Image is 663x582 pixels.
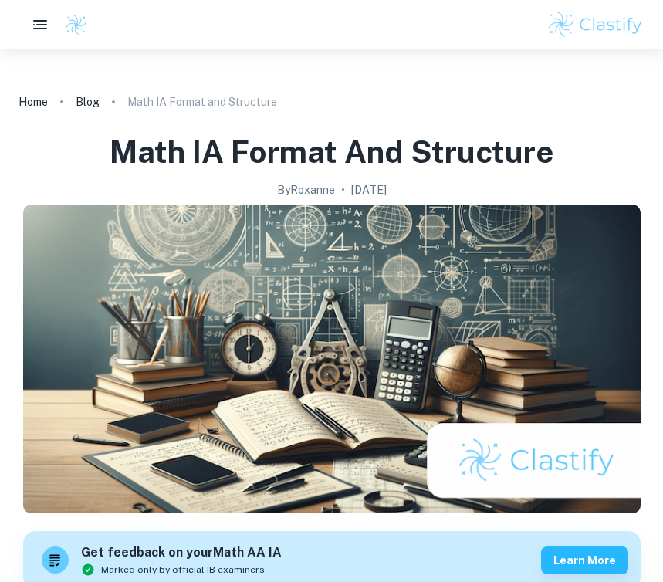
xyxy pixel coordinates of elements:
a: Blog [76,91,100,113]
h2: [DATE] [351,181,387,198]
img: Clastify logo [546,9,644,40]
h2: By Roxanne [277,181,335,198]
img: Clastify logo [65,13,88,36]
span: Marked only by official IB examiners [101,563,265,577]
button: Learn more [541,546,628,574]
h6: Get feedback on your Math AA IA [81,543,282,563]
p: Math IA Format and Structure [127,93,277,110]
p: • [341,181,345,198]
h1: Math IA Format and Structure [110,131,553,172]
a: Home [19,91,48,113]
img: Math IA Format and Structure cover image [23,205,641,513]
a: Clastify logo [56,13,88,36]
